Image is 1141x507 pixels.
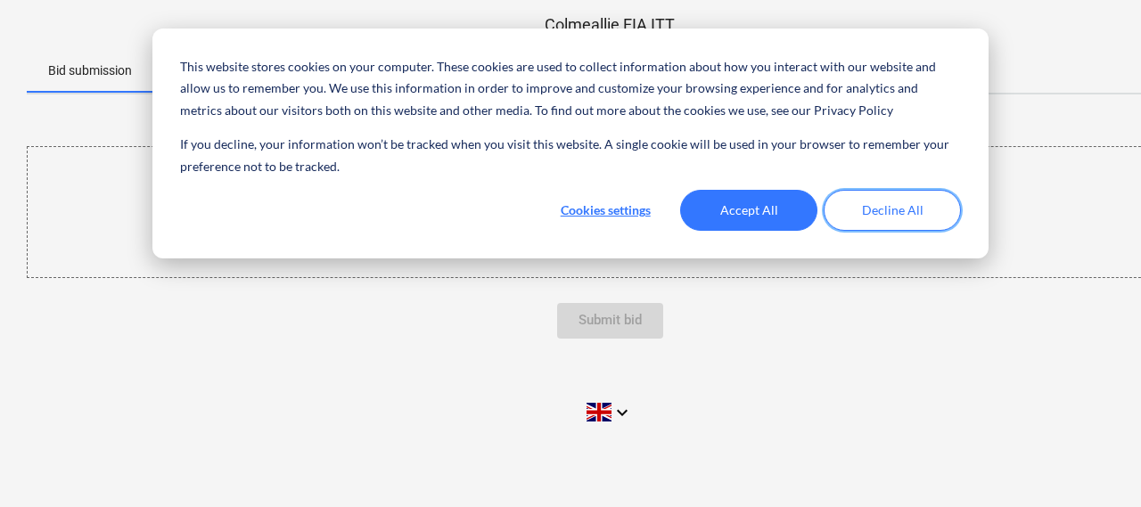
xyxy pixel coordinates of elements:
p: Bid submission [48,61,132,80]
button: Cookies settings [537,190,674,231]
i: keyboard_arrow_down [612,402,633,423]
p: If you decline, your information won’t be tracked when you visit this website. A single cookie wi... [180,134,961,177]
p: This website stores cookies on your computer. These cookies are used to collect information about... [180,56,961,122]
button: Accept All [680,190,817,231]
button: Decline All [824,190,961,231]
div: Cookie banner [152,29,989,258]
